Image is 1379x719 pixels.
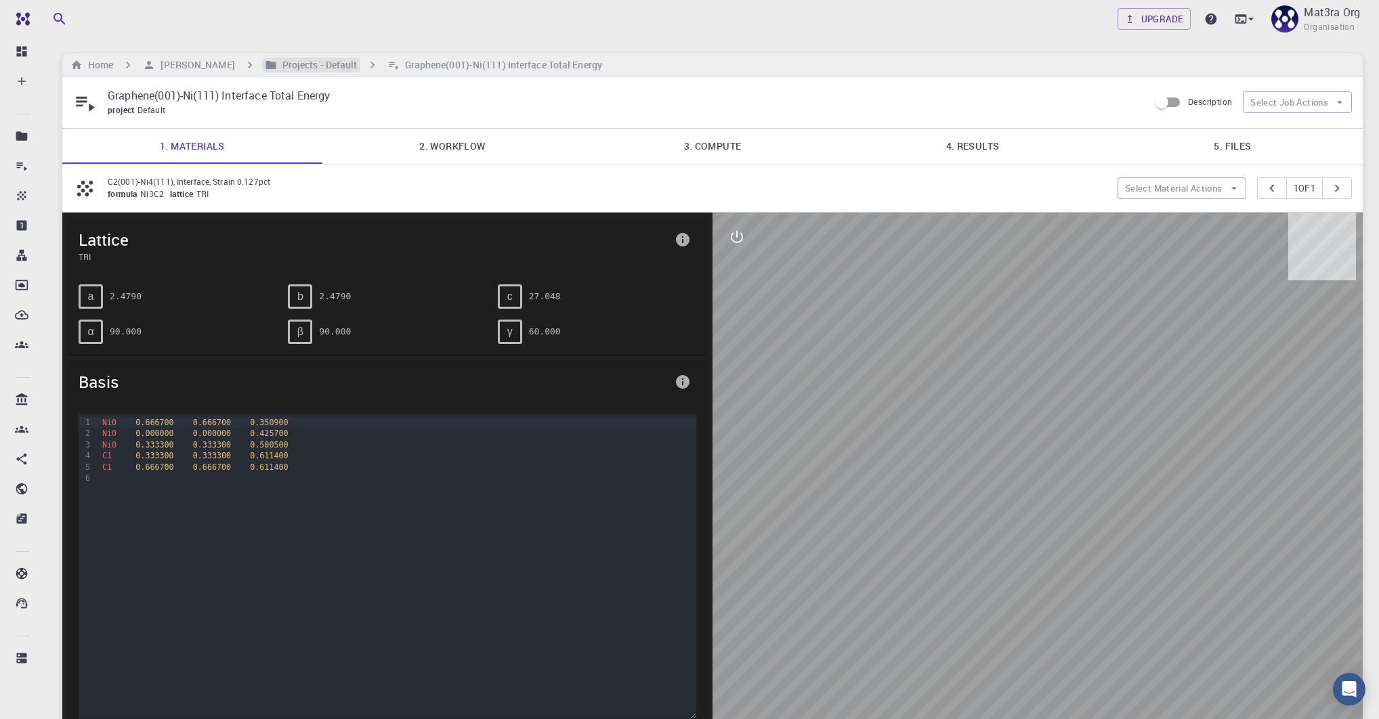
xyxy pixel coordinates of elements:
span: 0.666700 [135,462,173,472]
span: a [88,290,94,303]
span: TRI [79,250,669,263]
span: 0.350900 [250,418,288,427]
span: Support [28,9,77,22]
span: Basis [79,371,669,393]
span: 0.611400 [250,462,288,472]
div: 5 [79,462,92,473]
span: Default [137,104,171,115]
span: 0.333300 [193,440,231,450]
a: 5. Files [1103,129,1363,164]
button: Select Job Actions [1243,91,1352,113]
span: 0.000000 [193,429,231,438]
pre: 2.4790 [110,284,142,308]
span: 0.666700 [193,462,231,472]
div: Open Intercom Messenger [1333,673,1365,705]
pre: 27.048 [529,284,561,308]
span: 0.333300 [193,451,231,460]
button: info [669,226,696,253]
h6: [PERSON_NAME] [155,58,234,72]
span: 0.333300 [135,440,173,450]
div: 6 [79,473,92,483]
button: Upgrade [1118,8,1191,30]
span: β [297,326,303,338]
span: TRI [196,188,215,199]
p: C2(001)-Ni4(111), Interface, Strain 0.127pct [108,175,1107,188]
pre: 90.000 [110,320,142,343]
span: Lattice [79,229,669,250]
button: Select Material Actions [1118,177,1246,199]
pre: 90.000 [319,320,351,343]
div: 3 [79,439,92,450]
span: Organisation [1304,20,1355,34]
span: C1 [102,462,112,472]
a: 4. Results [843,129,1103,164]
span: Ni0 [102,429,116,438]
a: 3. Compute [582,129,843,164]
span: 0.333300 [135,451,173,460]
span: 0.666700 [193,418,231,427]
a: 2. Workflow [322,129,582,164]
pre: 60.000 [529,320,561,343]
h6: Graphene(001)-Ni(111) Interface Total Energy [400,58,602,72]
h6: Home [83,58,113,72]
pre: 2.4790 [319,284,351,308]
span: 0.611400 [250,451,288,460]
span: project [108,104,137,115]
p: Graphene(001)-Ni(111) Interface Total Energy [108,87,1138,104]
span: Ni0 [102,418,116,427]
img: logo [11,12,30,26]
span: c [507,290,513,303]
span: formula [108,188,140,199]
span: lattice [170,188,196,199]
button: 1of1 [1286,177,1323,199]
div: 4 [79,450,92,461]
button: info [669,368,696,395]
div: pager [1257,177,1353,199]
a: 1. Materials [62,129,322,164]
span: Ni3C2 [140,188,170,199]
h6: Projects - Default [277,58,358,72]
p: Mat3ra Org [1304,4,1360,20]
span: b [297,290,303,303]
span: Ni0 [102,440,116,450]
span: α [87,326,93,338]
span: 0.000000 [135,429,173,438]
nav: breadcrumb [68,58,605,72]
img: Mat3ra Org [1271,5,1298,32]
div: 1 [79,417,92,428]
div: 2 [79,428,92,439]
span: C1 [102,451,112,460]
span: 0.666700 [135,418,173,427]
span: 0.500500 [250,440,288,450]
span: γ [507,326,513,338]
span: Description [1188,96,1232,107]
span: 0.425700 [250,429,288,438]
